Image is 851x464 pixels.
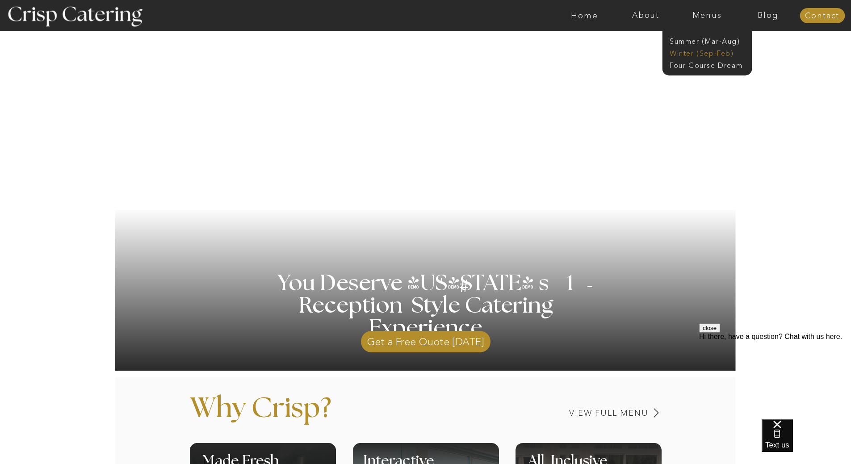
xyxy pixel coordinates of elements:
iframe: podium webchat widget prompt [699,323,851,431]
a: Winter (Sep-Feb) [670,48,743,57]
a: Four Course Dream [670,60,750,69]
a: About [615,11,676,20]
p: Why Crisp? [190,395,430,436]
a: Summer (Mar-Aug) [670,36,750,45]
a: Get a Free Quote [DATE] [361,326,490,352]
a: View Full Menu [507,409,649,418]
h3: # [440,277,490,303]
h3: ' [570,262,595,313]
a: Contact [800,12,845,21]
a: Menus [676,11,738,20]
a: Home [554,11,615,20]
h1: You Deserve [US_STATE] s 1 Reception Style Catering Experience [247,272,605,339]
a: Blog [738,11,799,20]
iframe: podium webchat widget bubble [762,419,851,464]
h3: ' [423,273,460,295]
